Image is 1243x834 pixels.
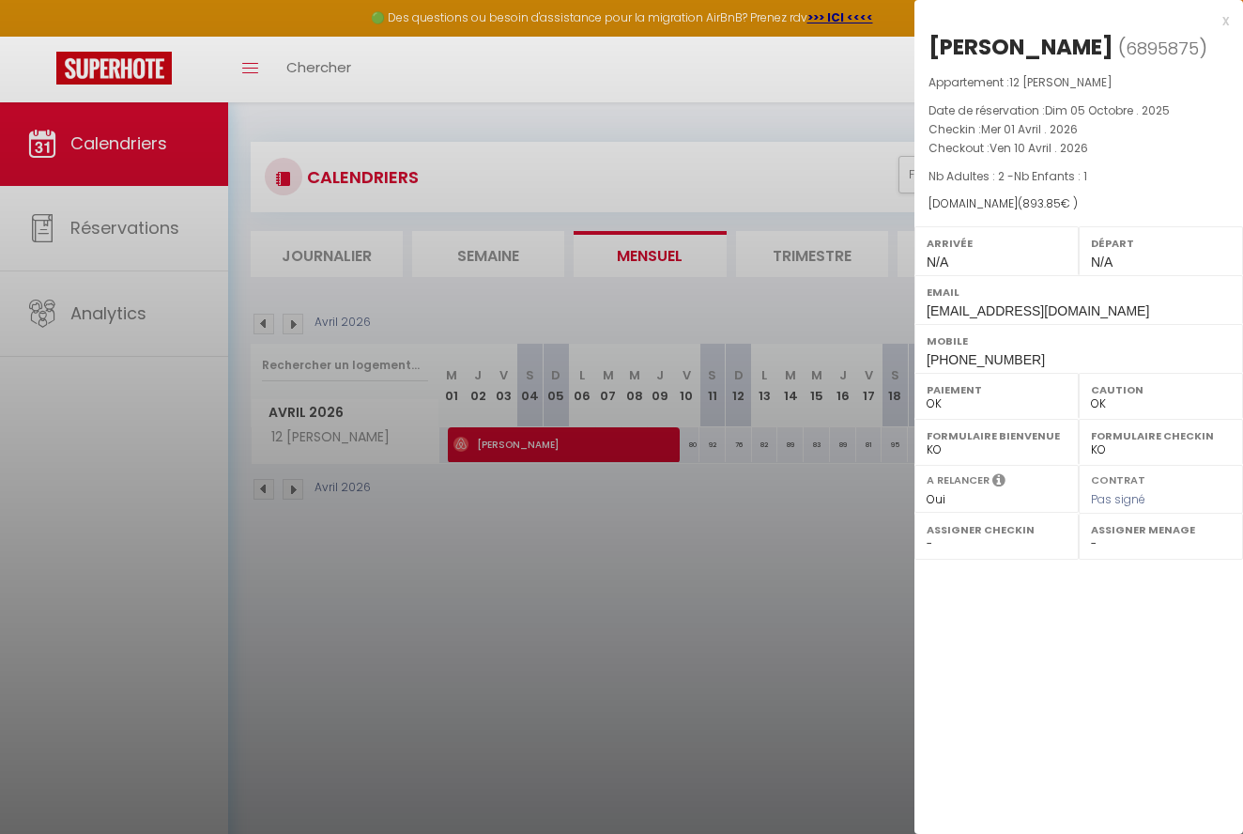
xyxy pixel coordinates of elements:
[1091,380,1231,399] label: Caution
[1118,35,1207,61] span: ( )
[990,140,1088,156] span: Ven 10 Avril . 2026
[927,234,1067,253] label: Arrivée
[927,303,1149,318] span: [EMAIL_ADDRESS][DOMAIN_NAME]
[1018,195,1078,211] span: ( € )
[928,168,1087,184] span: Nb Adultes : 2 -
[927,332,1231,350] label: Mobile
[928,32,1113,62] div: [PERSON_NAME]
[928,73,1229,92] p: Appartement :
[914,9,1229,32] div: x
[1091,472,1145,485] label: Contrat
[1091,491,1145,507] span: Pas signé
[1126,37,1199,60] span: 6895875
[928,139,1229,158] p: Checkout :
[927,520,1067,539] label: Assigner Checkin
[1045,102,1170,118] span: Dim 05 Octobre . 2025
[1091,426,1231,445] label: Formulaire Checkin
[1022,195,1061,211] span: 893.85
[1014,168,1087,184] span: Nb Enfants : 1
[1091,234,1231,253] label: Départ
[928,101,1229,120] p: Date de réservation :
[927,472,990,488] label: A relancer
[927,380,1067,399] label: Paiement
[928,195,1229,213] div: [DOMAIN_NAME]
[928,120,1229,139] p: Checkin :
[1091,520,1231,539] label: Assigner Menage
[992,472,1005,493] i: Sélectionner OUI si vous souhaiter envoyer les séquences de messages post-checkout
[927,426,1067,445] label: Formulaire Bienvenue
[927,255,948,270] span: N/A
[927,283,1231,301] label: Email
[927,352,1045,367] span: [PHONE_NUMBER]
[1091,255,1113,270] span: N/A
[981,121,1078,137] span: Mer 01 Avril . 2026
[1009,74,1113,90] span: 12 [PERSON_NAME]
